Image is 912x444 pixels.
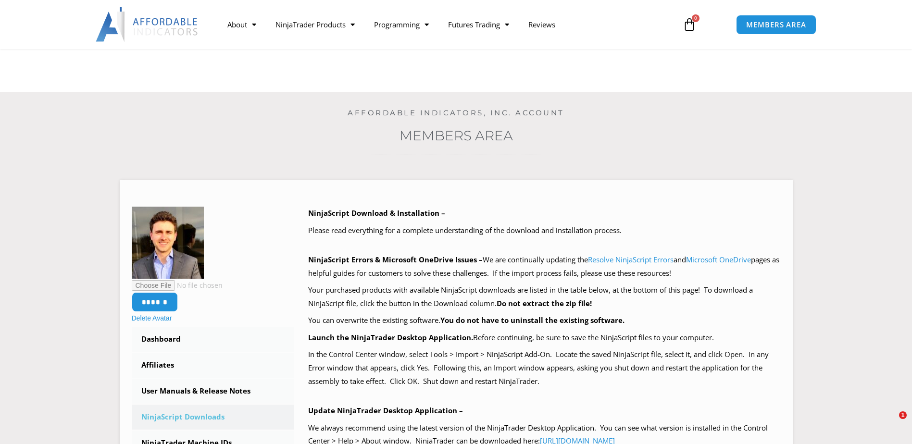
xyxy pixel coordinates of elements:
[519,13,565,36] a: Reviews
[736,15,816,35] a: MEMBERS AREA
[266,13,364,36] a: NinjaTrader Products
[132,379,294,404] a: User Manuals & Release Notes
[308,253,781,280] p: We are continually updating the and pages as helpful guides for customers to solve these challeng...
[132,405,294,430] a: NinjaScript Downloads
[899,411,907,419] span: 1
[879,411,902,434] iframe: Intercom live chat
[686,255,751,264] a: Microsoft OneDrive
[588,255,674,264] a: Resolve NinjaScript Errors
[218,13,672,36] nav: Menu
[668,11,711,38] a: 0
[308,284,781,310] p: Your purchased products with available NinjaScript downloads are listed in the table below, at th...
[438,13,519,36] a: Futures Trading
[308,331,781,345] p: Before continuing, be sure to save the NinjaScript files to your computer.
[348,108,564,117] a: Affordable Indicators, Inc. Account
[132,314,172,322] a: Delete Avatar
[132,353,294,378] a: Affiliates
[132,207,204,279] img: 1608675936449%20(1)23-150x150.jfif
[308,314,781,327] p: You can overwrite the existing software.
[308,255,483,264] b: NinjaScript Errors & Microsoft OneDrive Issues –
[308,348,781,388] p: In the Control Center window, select Tools > Import > NinjaScript Add-On. Locate the saved NinjaS...
[440,315,625,325] b: You do not have to uninstall the existing software.
[132,327,294,352] a: Dashboard
[746,21,806,28] span: MEMBERS AREA
[96,7,199,42] img: LogoAI | Affordable Indicators – NinjaTrader
[308,406,463,415] b: Update NinjaTrader Desktop Application –
[364,13,438,36] a: Programming
[692,14,700,22] span: 0
[218,13,266,36] a: About
[497,298,592,308] b: Do not extract the zip file!
[308,224,781,237] p: Please read everything for a complete understanding of the download and installation process.
[308,208,445,218] b: NinjaScript Download & Installation –
[308,333,473,342] b: Launch the NinjaTrader Desktop Application.
[400,127,513,144] a: Members Area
